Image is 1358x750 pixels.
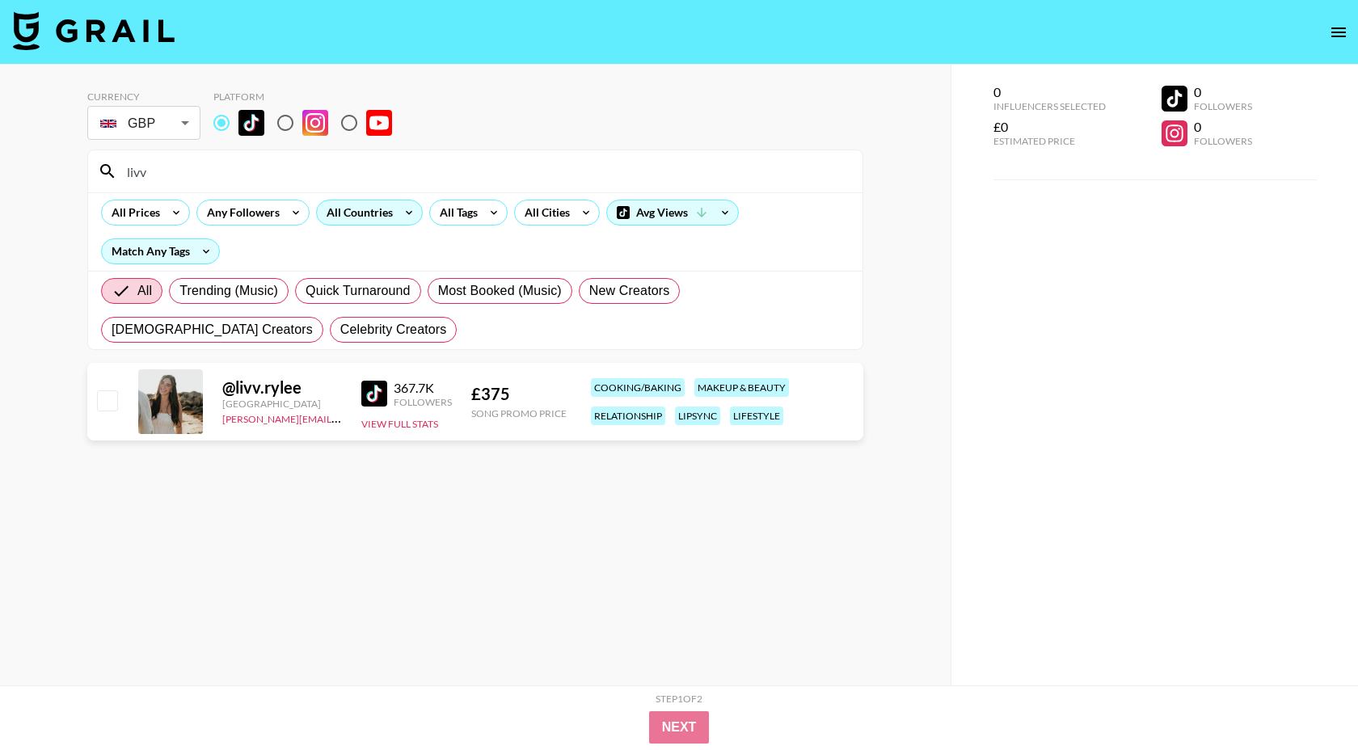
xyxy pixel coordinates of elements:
[91,109,197,137] div: GBP
[102,200,163,225] div: All Prices
[302,110,328,136] img: Instagram
[607,200,738,225] div: Avg Views
[993,119,1106,135] div: £0
[471,384,567,404] div: £ 375
[197,200,283,225] div: Any Followers
[675,407,720,425] div: lipsync
[213,91,405,103] div: Platform
[649,711,710,744] button: Next
[993,135,1106,147] div: Estimated Price
[102,239,219,263] div: Match Any Tags
[222,398,342,410] div: [GEOGRAPHIC_DATA]
[137,281,152,301] span: All
[361,418,438,430] button: View Full Stats
[179,281,278,301] span: Trending (Music)
[222,410,462,425] a: [PERSON_NAME][EMAIL_ADDRESS][DOMAIN_NAME]
[471,407,567,419] div: Song Promo Price
[1194,100,1252,112] div: Followers
[993,84,1106,100] div: 0
[589,281,670,301] span: New Creators
[591,378,685,397] div: cooking/baking
[430,200,481,225] div: All Tags
[1277,669,1339,731] iframe: Drift Widget Chat Controller
[591,407,665,425] div: relationship
[730,407,783,425] div: lifestyle
[117,158,853,184] input: Search by User Name
[238,110,264,136] img: TikTok
[438,281,562,301] span: Most Booked (Music)
[317,200,396,225] div: All Countries
[13,11,175,50] img: Grail Talent
[515,200,573,225] div: All Cities
[993,100,1106,112] div: Influencers Selected
[394,396,452,408] div: Followers
[222,377,342,398] div: @ livv.rylee
[1194,135,1252,147] div: Followers
[366,110,392,136] img: YouTube
[394,380,452,396] div: 367.7K
[340,320,447,339] span: Celebrity Creators
[1194,119,1252,135] div: 0
[1322,16,1355,48] button: open drawer
[656,693,702,705] div: Step 1 of 2
[87,91,200,103] div: Currency
[306,281,411,301] span: Quick Turnaround
[112,320,313,339] span: [DEMOGRAPHIC_DATA] Creators
[361,381,387,407] img: TikTok
[1194,84,1252,100] div: 0
[694,378,789,397] div: makeup & beauty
